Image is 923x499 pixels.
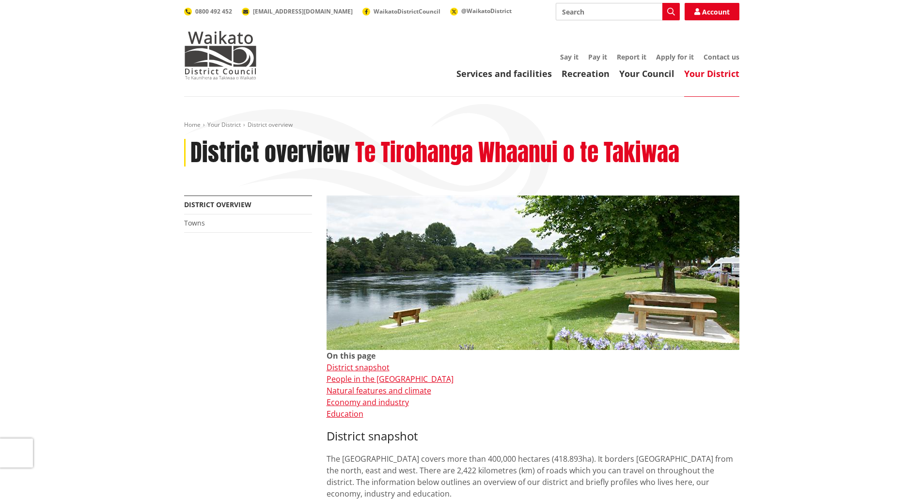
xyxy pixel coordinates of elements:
[327,429,739,443] h3: District snapshot
[190,139,350,167] h1: District overview
[562,68,610,79] a: Recreation
[556,3,680,20] input: Search input
[253,7,353,15] span: [EMAIL_ADDRESS][DOMAIN_NAME]
[207,121,241,129] a: Your District
[461,7,512,15] span: @WaikatoDistrict
[327,408,363,419] a: Education
[184,31,257,79] img: Waikato District Council - Te Kaunihera aa Takiwaa o Waikato
[685,3,739,20] a: Account
[617,52,646,61] a: Report it
[242,7,353,15] a: [EMAIL_ADDRESS][DOMAIN_NAME]
[355,139,679,167] h2: Te Tirohanga Whaanui o te Takiwaa
[327,196,739,350] img: Ngaruawahia 0015
[184,218,205,227] a: Towns
[327,362,390,373] a: District snapshot
[684,68,739,79] a: Your District
[619,68,674,79] a: Your Council
[184,121,739,129] nav: breadcrumb
[327,350,375,361] strong: On this page
[327,374,454,384] a: People in the [GEOGRAPHIC_DATA]
[327,397,409,408] a: Economy and industry
[374,7,440,15] span: WaikatoDistrictCouncil
[450,7,512,15] a: @WaikatoDistrict
[656,52,694,61] a: Apply for it
[456,68,552,79] a: Services and facilities
[704,52,739,61] a: Contact us
[195,7,232,15] span: 0800 492 452
[248,121,293,129] span: District overview
[184,7,232,15] a: 0800 492 452
[560,52,579,61] a: Say it
[184,200,251,209] a: District overview
[184,121,201,129] a: Home
[327,385,431,396] a: Natural features and climate
[362,7,440,15] a: WaikatoDistrictCouncil
[588,52,607,61] a: Pay it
